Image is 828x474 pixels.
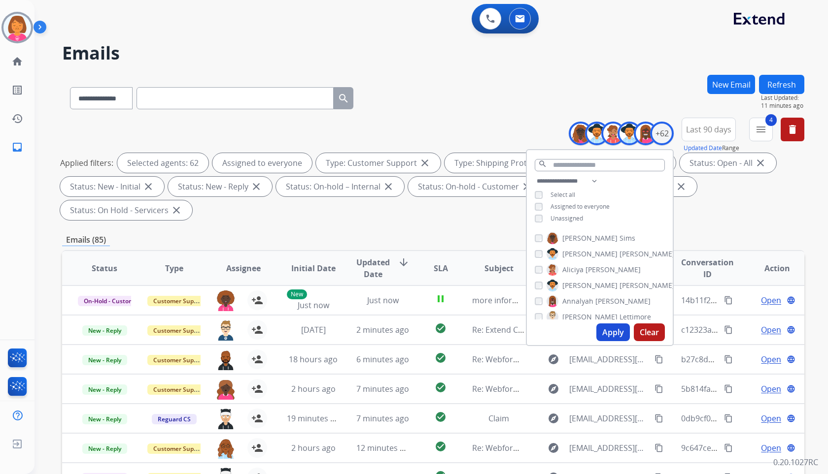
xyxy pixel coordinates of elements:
span: [PERSON_NAME] [620,249,675,259]
span: 4 [765,114,777,126]
mat-icon: explore [548,442,559,454]
span: SLA [434,262,448,274]
mat-icon: content_copy [655,355,663,364]
span: Initial Date [291,262,336,274]
mat-icon: close [382,181,394,192]
span: Reguard CS [152,414,197,424]
span: [EMAIL_ADDRESS][DOMAIN_NAME] [569,412,649,424]
p: New [287,289,307,299]
span: [PERSON_NAME] [562,312,618,322]
span: Open [761,383,781,395]
span: 5b814fa1-5331-4c96-8477-7cfde6f58463 [681,383,827,394]
span: Range [684,144,739,152]
span: Claim [488,413,509,424]
button: New Email [707,75,755,94]
span: Assigned to everyone [551,202,610,211]
mat-icon: check_circle [435,322,447,334]
mat-icon: arrow_downward [398,256,410,268]
mat-icon: person_add [251,383,263,395]
span: Aliciya [562,265,584,275]
img: agent-avatar [216,409,236,429]
span: Customer Support [147,296,211,306]
mat-icon: close [250,181,262,192]
span: Updated Date [356,256,390,280]
mat-icon: menu [755,124,767,135]
span: 2 hours ago [291,383,336,394]
span: Re: Extend Claim Update [472,324,563,335]
mat-icon: language [787,296,795,305]
span: Customer Support [147,384,211,395]
img: agent-avatar [216,379,236,400]
span: 7 minutes ago [356,383,409,394]
mat-icon: language [787,443,795,452]
mat-icon: close [142,181,154,192]
button: Apply [596,323,630,341]
span: [DATE] [301,324,326,335]
span: Sims [620,233,635,243]
img: agent-avatar [216,349,236,370]
mat-icon: pause [435,293,447,305]
span: 18 hours ago [289,354,338,365]
span: [EMAIL_ADDRESS][DOMAIN_NAME] [569,383,649,395]
p: Applied filters: [60,157,113,169]
span: Re: Webform from [EMAIL_ADDRESS][DOMAIN_NAME] on [DATE] [472,354,709,365]
mat-icon: content_copy [655,384,663,393]
mat-icon: close [675,181,687,192]
span: Just now [367,295,399,306]
span: Open [761,412,781,424]
span: Last Updated: [761,94,804,102]
span: New - Reply [82,443,127,454]
span: [EMAIL_ADDRESS][DOMAIN_NAME] [569,442,649,454]
h2: Emails [62,43,804,63]
mat-icon: person_add [251,353,263,365]
span: Open [761,353,781,365]
mat-icon: history [11,113,23,125]
span: New - Reply [82,384,127,395]
mat-icon: list_alt [11,84,23,96]
mat-icon: content_copy [724,384,733,393]
span: New - Reply [82,414,127,424]
span: 2 hours ago [291,442,336,453]
span: Unassigned [551,214,583,222]
mat-icon: check_circle [435,381,447,393]
mat-icon: close [419,157,431,169]
span: [PERSON_NAME] [562,281,618,290]
span: New - Reply [82,325,127,336]
mat-icon: check_circle [435,411,447,423]
span: Open [761,442,781,454]
mat-icon: person_add [251,324,263,336]
span: Open [761,324,781,336]
img: avatar [3,14,31,41]
span: [PERSON_NAME] [562,233,618,243]
span: 19 minutes ago [287,413,344,424]
div: Status: New - Reply [168,177,272,196]
span: Customer Support [147,443,211,454]
mat-icon: search [338,93,349,104]
img: agent-avatar [216,290,236,311]
mat-icon: inbox [11,141,23,153]
mat-icon: language [787,414,795,423]
span: Select all [551,190,575,199]
span: Lettimore [620,312,651,322]
mat-icon: content_copy [724,355,733,364]
mat-icon: content_copy [724,414,733,423]
mat-icon: person_add [251,294,263,306]
button: Last 90 days [682,118,736,141]
div: Status: On-hold – Internal [276,177,404,196]
span: On-Hold - Customer [78,296,146,306]
div: Status: New - Initial [60,177,164,196]
p: 0.20.1027RC [773,456,818,468]
mat-icon: content_copy [724,325,733,334]
mat-icon: explore [548,353,559,365]
span: Assignee [226,262,261,274]
span: 2 minutes ago [356,324,409,335]
div: Assigned to everyone [212,153,312,173]
span: Re: Webform from [EMAIL_ADDRESS][DOMAIN_NAME] on [DATE] [472,383,709,394]
span: [EMAIL_ADDRESS][DOMAIN_NAME] [569,353,649,365]
mat-icon: home [11,56,23,67]
button: Clear [634,323,665,341]
div: Status: On-hold - Customer [408,177,543,196]
span: Conversation ID [681,256,734,280]
span: New - Reply [82,355,127,365]
mat-icon: delete [787,124,798,135]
